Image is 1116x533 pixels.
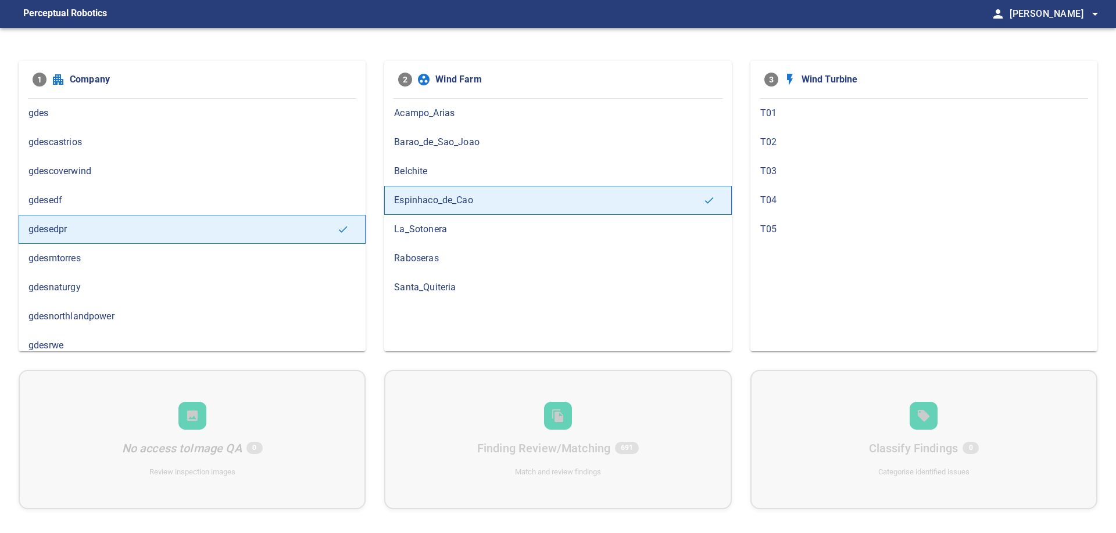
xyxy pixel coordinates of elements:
span: Espinhaco_de_Cao [394,193,703,207]
span: gdesedpr [28,222,337,236]
div: Barao_de_Sao_Joao [384,128,731,157]
div: T02 [750,128,1097,157]
div: gdescastrios [19,128,366,157]
div: Belchite [384,157,731,186]
span: T04 [760,193,1088,207]
div: Santa_Quiteria [384,273,731,302]
div: T01 [750,99,1097,128]
div: Acampo_Arias [384,99,731,128]
span: [PERSON_NAME] [1010,6,1102,22]
div: gdesedpr [19,215,366,244]
span: Acampo_Arias [394,106,721,120]
span: 1 [33,73,46,87]
span: gdesmtorres [28,251,356,265]
div: Espinhaco_de_Cao [384,186,731,215]
div: gdesmtorres [19,244,366,273]
figcaption: Perceptual Robotics [23,5,107,23]
div: T04 [750,186,1097,215]
span: La_Sotonera [394,222,721,236]
div: La_Sotonera [384,215,731,244]
span: 3 [764,73,778,87]
span: gdescastrios [28,135,356,149]
span: T02 [760,135,1088,149]
div: gdesedf [19,186,366,215]
span: person [991,7,1005,21]
span: gdesedf [28,193,356,207]
div: Raboseras [384,244,731,273]
span: Raboseras [394,251,721,265]
span: Barao_de_Sao_Joao [394,135,721,149]
span: Wind Turbine [802,73,1083,87]
div: gdescoverwind [19,157,366,186]
div: gdesnaturgy [19,273,366,302]
div: T03 [750,157,1097,186]
span: gdes [28,106,356,120]
span: gdesnorthlandpower [28,309,356,323]
span: Wind Farm [435,73,717,87]
div: gdesnorthlandpower [19,302,366,331]
div: gdesrwe [19,331,366,360]
span: gdesrwe [28,338,356,352]
span: Belchite [394,164,721,178]
div: gdes [19,99,366,128]
button: [PERSON_NAME] [1005,2,1102,26]
span: gdesnaturgy [28,280,356,294]
span: T01 [760,106,1088,120]
span: 2 [398,73,412,87]
span: T05 [760,222,1088,236]
span: T03 [760,164,1088,178]
span: Santa_Quiteria [394,280,721,294]
span: arrow_drop_down [1088,7,1102,21]
span: Company [70,73,352,87]
div: T05 [750,215,1097,244]
span: gdescoverwind [28,164,356,178]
